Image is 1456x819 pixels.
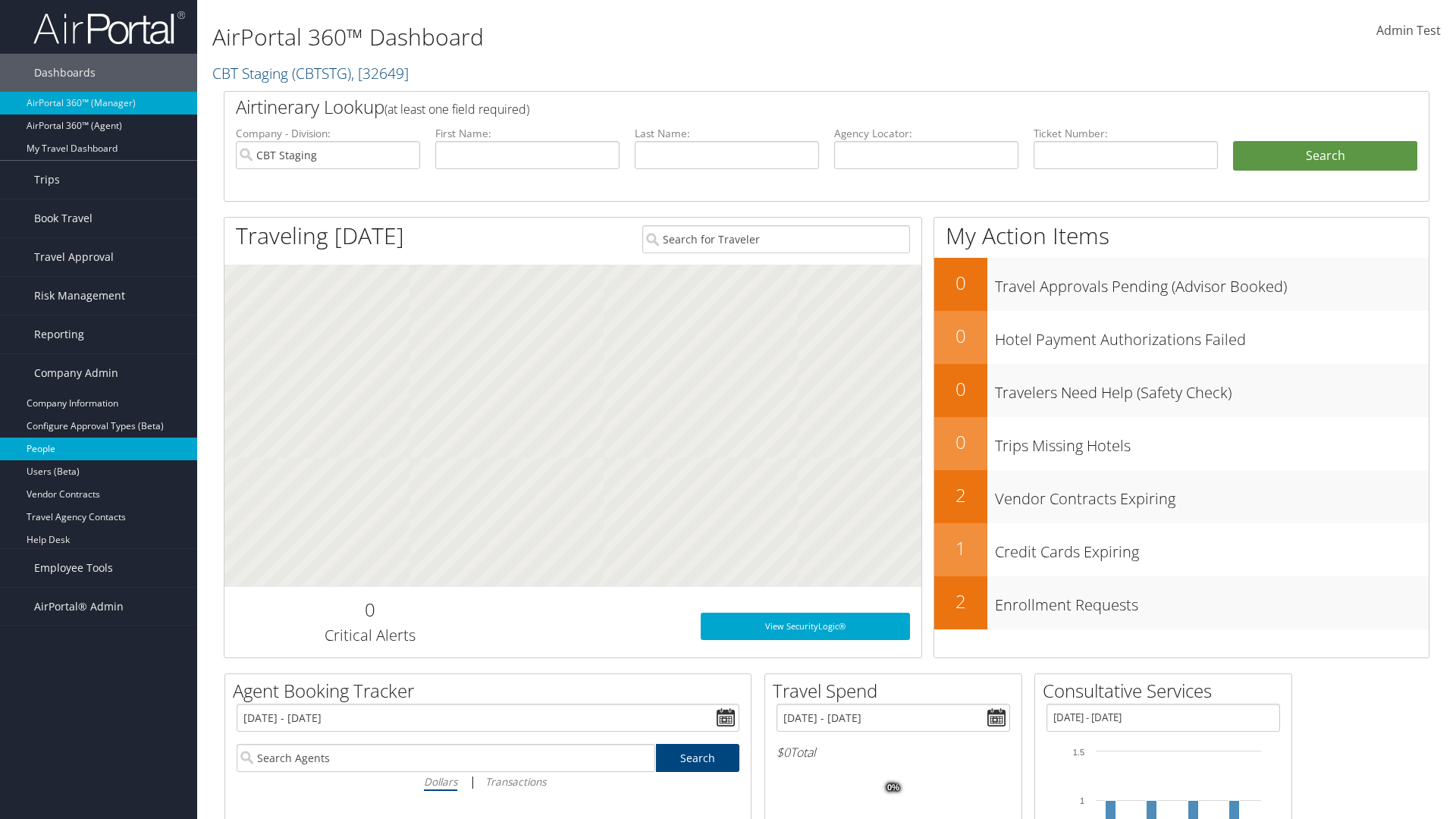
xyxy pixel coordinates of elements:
label: Ticket Number: [1034,126,1218,141]
tspan: 1 [1080,796,1084,805]
h2: 0 [236,597,504,623]
tspan: 0% [887,783,899,792]
tspan: 1.5 [1073,748,1084,757]
div: | [237,772,739,791]
h3: Hotel Payment Authorizations Failed [995,322,1429,350]
h2: Agent Booking Tracker [233,678,751,704]
h3: Credit Cards Expiring [995,534,1429,563]
span: ( CBTSTG ) [292,63,351,83]
label: Last Name: [635,126,819,141]
span: Reporting [34,315,84,353]
h1: AirPortal 360™ Dashboard [212,21,1031,53]
h2: Consultative Services [1043,678,1291,704]
a: Search [656,744,740,772]
h3: Trips Missing Hotels [995,428,1429,457]
h3: Enrollment Requests [995,587,1429,616]
label: Agency Locator: [834,126,1018,141]
button: Search [1233,141,1417,171]
a: 2Enrollment Requests [934,576,1429,629]
span: Travel Approval [34,238,114,276]
i: Dollars [424,774,457,789]
span: Employee Tools [34,549,113,587]
a: 2Vendor Contracts Expiring [934,470,1429,523]
h2: 2 [934,482,987,508]
a: 0Travel Approvals Pending (Advisor Booked) [934,258,1429,311]
h3: Travelers Need Help (Safety Check) [995,375,1429,403]
a: 0Hotel Payment Authorizations Failed [934,311,1429,364]
span: $0 [777,744,790,761]
h2: Airtinerary Lookup [236,94,1317,120]
span: Company Admin [34,354,118,392]
h2: 1 [934,535,987,561]
h2: 0 [934,270,987,296]
h2: 2 [934,588,987,614]
h3: Vendor Contracts Expiring [995,481,1429,510]
a: View SecurityLogic® [701,613,910,640]
span: Trips [34,161,60,199]
a: CBT Staging [212,63,409,83]
img: airportal-logo.png [33,10,185,45]
label: First Name: [435,126,620,141]
h2: 0 [934,429,987,455]
span: (at least one field required) [384,101,529,118]
i: Transactions [485,774,546,789]
span: , [ 32649 ] [351,63,409,83]
label: Company - Division: [236,126,420,141]
a: Admin Test [1376,8,1441,55]
input: Search Agents [237,744,655,772]
span: Dashboards [34,54,96,92]
h3: Critical Alerts [236,625,504,646]
h1: Traveling [DATE] [236,220,404,252]
a: 0Travelers Need Help (Safety Check) [934,364,1429,417]
a: 0Trips Missing Hotels [934,417,1429,470]
a: 1Credit Cards Expiring [934,523,1429,576]
h3: Travel Approvals Pending (Advisor Booked) [995,268,1429,297]
span: Admin Test [1376,22,1441,39]
span: AirPortal® Admin [34,588,124,626]
span: Risk Management [34,277,125,315]
h2: 0 [934,323,987,349]
h2: 0 [934,376,987,402]
h2: Travel Spend [773,678,1021,704]
h6: Total [777,744,1010,761]
h1: My Action Items [934,220,1429,252]
input: Search for Traveler [642,225,910,253]
span: Book Travel [34,199,93,237]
